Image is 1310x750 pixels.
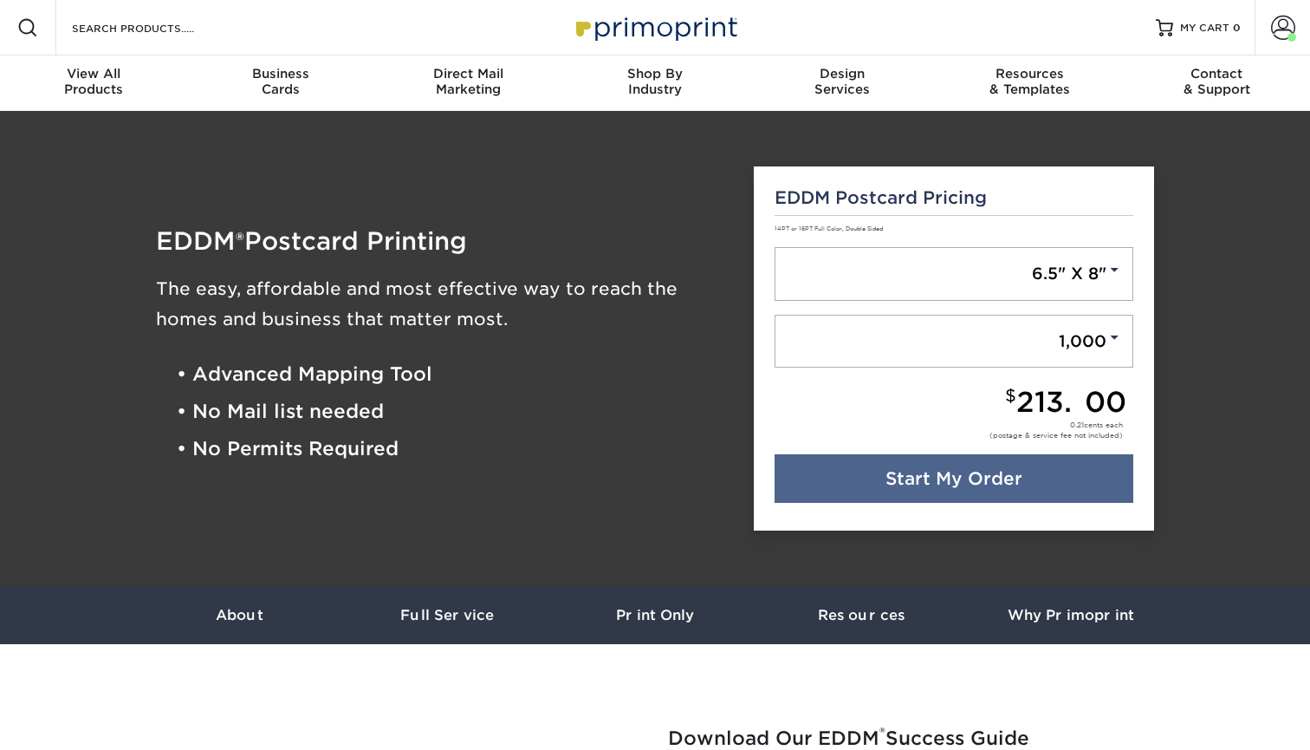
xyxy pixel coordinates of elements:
h3: The easy, affordable and most effective way to reach the homes and business that matter most. [156,274,728,335]
small: 14PT or 16PT Full Color, Double Sided [775,225,883,232]
h2: Download Our EDDM Success Guide [668,727,1162,750]
span: Business [187,66,374,82]
h5: EDDM Postcard Pricing [775,187,1134,208]
a: 1,000 [775,315,1134,368]
small: $ [1005,386,1016,406]
span: Resources [936,66,1123,82]
a: Print Only [551,586,759,644]
a: Shop ByIndustry [561,55,749,111]
h3: Why Primoprint [967,607,1175,623]
h3: Full Service [343,607,551,623]
a: Contact& Support [1123,55,1310,111]
a: 6.5" X 8" [775,247,1134,301]
div: & Support [1123,66,1310,97]
span: 0 [1233,22,1241,34]
span: Design [749,66,936,82]
div: Marketing [374,66,561,97]
a: Resources& Templates [936,55,1123,111]
a: BusinessCards [187,55,374,111]
div: & Templates [936,66,1123,97]
h3: Resources [759,607,967,623]
a: Start My Order [775,454,1134,503]
span: 0.21 [1070,421,1084,429]
span: ® [236,228,244,253]
a: About [135,586,343,644]
a: Direct MailMarketing [374,55,561,111]
a: Full Service [343,586,551,644]
h1: EDDM Postcard Printing [156,229,728,253]
span: 213.00 [1016,385,1126,419]
span: Shop By [561,66,749,82]
span: Direct Mail [374,66,561,82]
h3: Print Only [551,607,759,623]
input: SEARCH PRODUCTS..... [70,17,239,38]
img: Primoprint [568,9,742,46]
a: Resources [759,586,967,644]
div: Services [749,66,936,97]
span: Contact [1123,66,1310,82]
a: DesignServices [749,55,936,111]
li: • Advanced Mapping Tool [177,355,728,393]
a: Why Primoprint [967,586,1175,644]
div: Cards [187,66,374,97]
li: • No Mail list needed [177,393,728,430]
span: MY CART [1180,21,1229,36]
li: • No Permits Required [177,431,728,468]
h3: About [135,607,343,623]
sup: ® [879,724,885,741]
div: Industry [561,66,749,97]
div: cents each (postage & service fee not included) [989,420,1123,440]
